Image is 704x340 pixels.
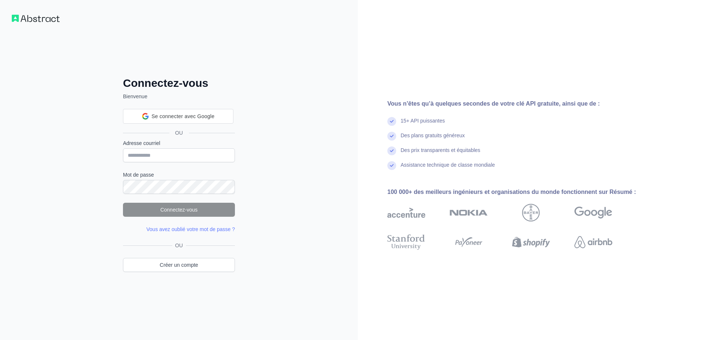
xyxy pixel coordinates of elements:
[387,146,396,155] img: coche
[123,171,235,178] label: Mot de passe
[522,204,540,222] img: Bayer
[169,129,189,137] span: OU
[123,258,235,272] a: Créer un compte
[401,161,495,176] div: Assistance technique de classe mondiale
[123,93,235,100] p: Bienvenue
[387,188,636,196] div: 100 000+ des meilleurs ingénieurs et organisations du monde fonctionnent sur Résumé :
[387,161,396,170] img: coche
[123,77,235,90] h2: Connectez-vous
[387,117,396,126] img: coche
[172,242,186,249] span: OU
[387,132,396,141] img: coche
[152,113,215,120] span: Se connecter avec Google
[401,132,465,146] div: Des plans gratuits généreux
[123,139,235,147] label: Adresse courriel
[574,234,612,250] img: Aéroport d’Airbnb
[401,117,445,132] div: 15+ API puissantes
[387,234,425,250] img: Université de Stanford
[123,203,235,217] button: Connectez-vous
[147,226,235,232] a: Vous avez oublié votre mot de passe ?
[574,204,612,222] img: Google (en anglais)
[512,234,550,250] img: Shopify
[12,15,60,22] img: Flux de travail
[453,234,485,250] img: Payoneer
[450,204,487,222] img: Nokia
[401,146,480,161] div: Des prix transparents et équitables
[123,109,233,124] div: Se connecter avec Google
[387,99,636,108] div: Vous n’êtes qu’à quelques secondes de votre clé API gratuite, ainsi que de :
[387,204,425,222] img: Accenture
